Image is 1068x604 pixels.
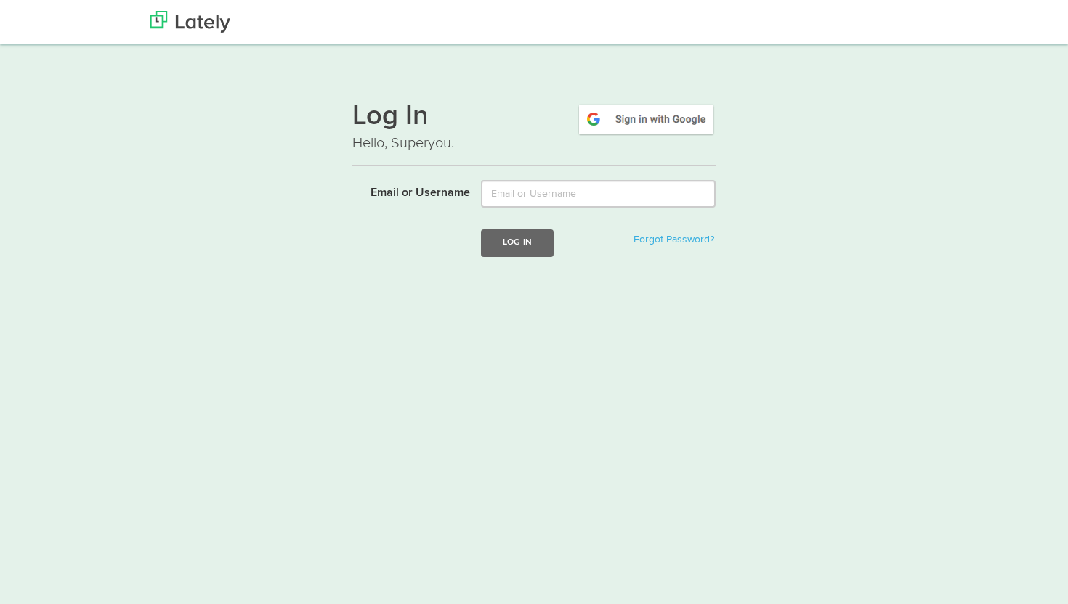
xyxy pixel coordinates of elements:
[577,102,716,136] img: google-signin.png
[634,234,714,245] a: Forgot Password?
[481,229,554,256] button: Log In
[352,133,716,154] p: Hello, Superyou.
[481,180,716,208] input: Email or Username
[341,180,470,202] label: Email or Username
[352,102,716,133] h1: Log In
[150,11,230,33] img: Lately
